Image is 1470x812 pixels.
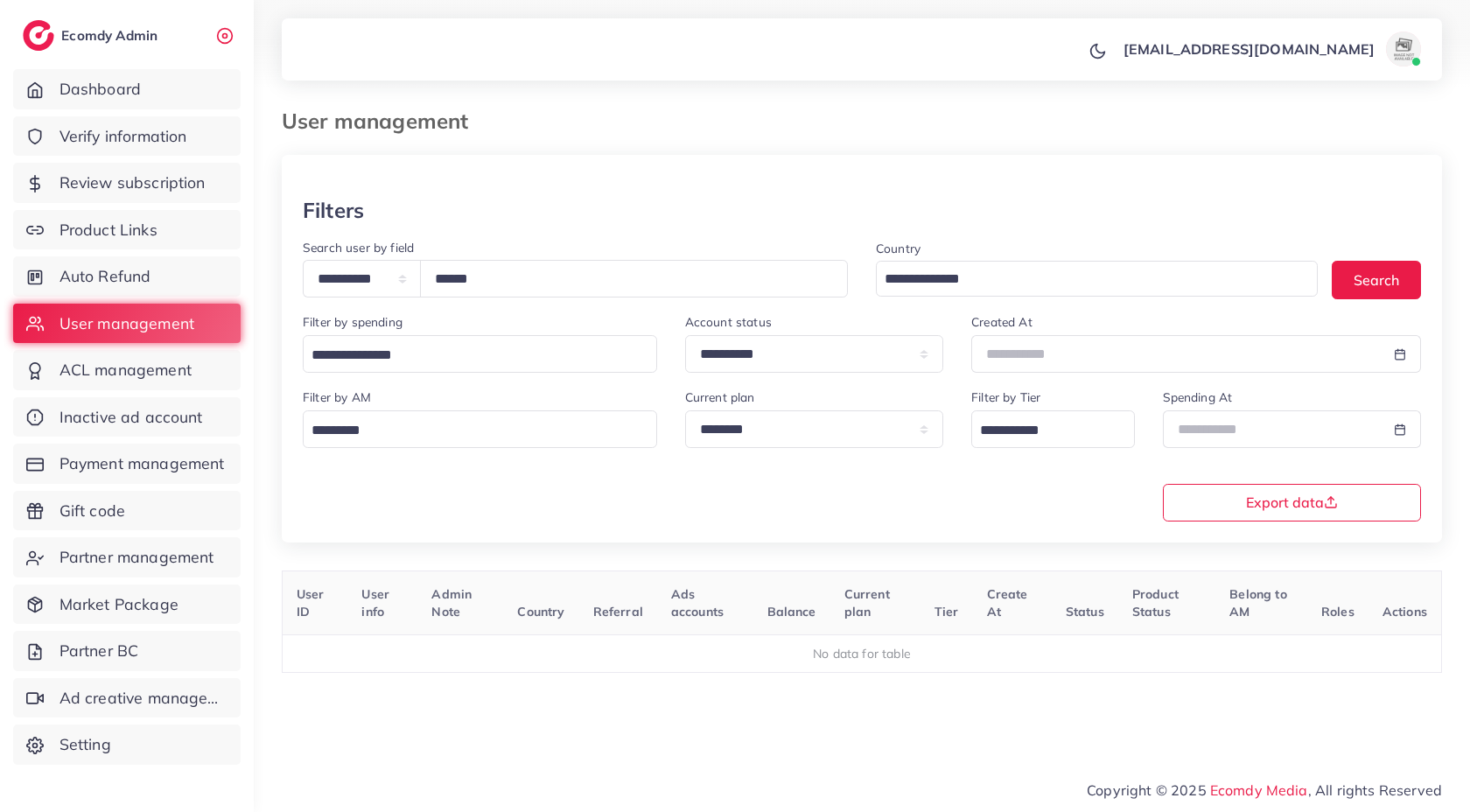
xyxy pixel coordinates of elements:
span: User management [59,312,194,335]
span: Copyright © 2025 [1087,780,1442,801]
h2: Ecomdy Admin [61,27,162,44]
a: Verify information [13,116,241,157]
div: No data for table [292,645,1432,662]
a: Gift code [13,491,241,531]
a: logoEcomdy Admin [23,20,162,51]
span: Auto Refund [59,265,151,288]
span: Review subscription [59,171,206,194]
label: Account status [685,313,772,331]
span: , All rights Reserved [1308,780,1442,801]
label: Filter by spending [303,313,402,331]
a: ACL management [13,350,241,390]
span: Payment management [59,452,225,475]
span: Verify information [59,125,187,148]
label: Filter by Tier [971,388,1040,406]
input: Search for option [305,342,634,369]
span: Country [517,604,564,619]
label: Filter by AM [303,388,371,406]
a: User management [13,304,241,344]
a: Partner BC [13,631,241,671]
p: [EMAIL_ADDRESS][DOMAIN_NAME] [1123,38,1375,59]
input: Search for option [974,417,1111,444]
span: Partner BC [59,640,139,662]
img: logo [23,20,54,51]
a: Product Links [13,210,241,250]
a: Dashboard [13,69,241,109]
span: Setting [59,733,111,756]
span: Admin Note [431,586,472,619]
span: Inactive ad account [59,406,203,429]
span: ACL management [59,359,192,381]
a: Ecomdy Media [1210,781,1308,799]
span: Export data [1246,495,1338,509]
a: Setting [13,724,241,765]
span: User ID [297,586,325,619]
span: Current plan [844,586,890,619]
button: Export data [1163,484,1422,521]
div: Search for option [303,335,657,373]
span: Roles [1321,604,1354,619]
h3: Filters [303,198,364,223]
span: Partner management [59,546,214,569]
span: Actions [1382,604,1427,619]
span: Ad creative management [59,687,227,710]
span: Balance [767,604,816,619]
button: Search [1332,261,1421,298]
div: Search for option [876,261,1318,297]
label: Spending At [1163,388,1233,406]
a: Review subscription [13,163,241,203]
span: Dashboard [59,78,141,101]
label: Current plan [685,388,755,406]
a: Market Package [13,584,241,625]
a: Auto Refund [13,256,241,297]
a: Inactive ad account [13,397,241,437]
label: Created At [971,313,1032,331]
span: Market Package [59,593,178,616]
h3: User management [282,108,482,134]
span: Belong to AM [1229,586,1286,619]
a: Ad creative management [13,678,241,718]
img: avatar [1386,31,1421,66]
span: Product Status [1132,586,1179,619]
span: Referral [593,604,643,619]
span: Tier [934,604,959,619]
div: Search for option [303,410,657,448]
label: Search user by field [303,239,414,256]
a: [EMAIL_ADDRESS][DOMAIN_NAME]avatar [1114,31,1428,66]
div: Search for option [971,410,1134,448]
input: Search for option [878,266,1295,293]
input: Search for option [305,417,634,444]
span: User info [361,586,389,619]
span: Gift code [59,500,125,522]
span: Create At [987,586,1028,619]
label: Country [876,240,920,257]
a: Partner management [13,537,241,577]
span: Status [1066,604,1104,619]
span: Ads accounts [671,586,724,619]
span: Product Links [59,219,157,241]
a: Payment management [13,444,241,484]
